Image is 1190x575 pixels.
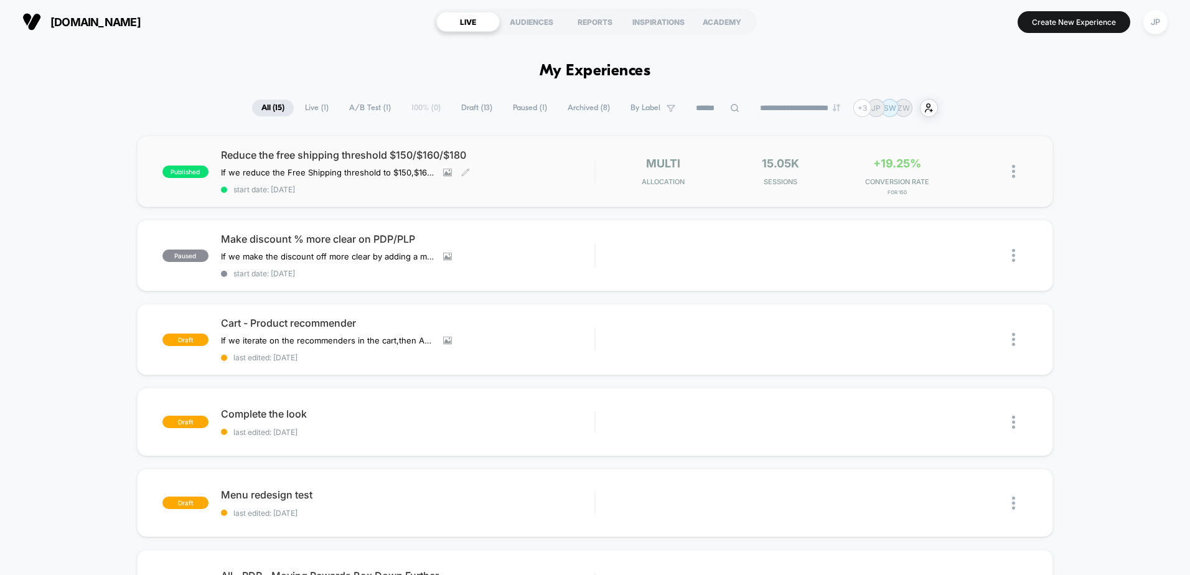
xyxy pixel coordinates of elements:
[842,189,953,195] span: for 150
[340,100,400,116] span: A/B Test ( 1 )
[1018,11,1130,33] button: Create New Experience
[871,103,881,113] p: JP
[558,100,619,116] span: Archived ( 8 )
[642,177,685,186] span: Allocation
[897,103,910,113] p: ZW
[221,428,594,437] span: last edited: [DATE]
[873,157,921,170] span: +19.25%
[646,157,680,170] span: multi
[1143,10,1168,34] div: JP
[504,100,556,116] span: Paused ( 1 )
[452,100,502,116] span: Draft ( 13 )
[690,12,754,32] div: ACADEMY
[221,149,594,161] span: Reduce the free shipping threshold $150/$160/$180
[833,104,840,111] img: end
[1140,9,1171,35] button: JP
[22,12,41,31] img: Visually logo
[221,317,594,329] span: Cart - Product recommender
[540,62,651,80] h1: My Experiences
[221,233,594,245] span: Make discount % more clear on PDP/PLP
[853,99,871,117] div: + 3
[296,100,338,116] span: Live ( 1 )
[221,269,594,278] span: start date: [DATE]
[162,166,208,178] span: published
[500,12,563,32] div: AUDIENCES
[1012,249,1015,262] img: close
[1012,416,1015,429] img: close
[50,16,141,29] span: [DOMAIN_NAME]
[884,103,896,113] p: SW
[762,157,799,170] span: 15.05k
[563,12,627,32] div: REPORTS
[221,508,594,518] span: last edited: [DATE]
[221,353,594,362] span: last edited: [DATE]
[19,12,144,32] button: [DOMAIN_NAME]
[842,177,953,186] span: CONVERSION RATE
[725,177,836,186] span: Sessions
[627,12,690,32] div: INSPIRATIONS
[221,167,434,177] span: If we reduce the Free Shipping threshold to $150,$160 & $180,then conversions will increase,becau...
[162,416,208,428] span: draft
[436,12,500,32] div: LIVE
[1012,497,1015,510] img: close
[252,100,294,116] span: All ( 15 )
[162,250,208,262] span: paused
[221,185,594,194] span: start date: [DATE]
[221,489,594,501] span: Menu redesign test
[221,251,434,261] span: If we make the discount off more clear by adding a marker,then Add to Carts & CR will increase,be...
[221,408,594,420] span: Complete the look
[1012,165,1015,178] img: close
[162,497,208,509] span: draft
[1012,333,1015,346] img: close
[630,103,660,113] span: By Label
[221,335,434,345] span: If we iterate on the recommenders in the cart,then AOV will increase,because personalisation in t...
[162,334,208,346] span: draft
